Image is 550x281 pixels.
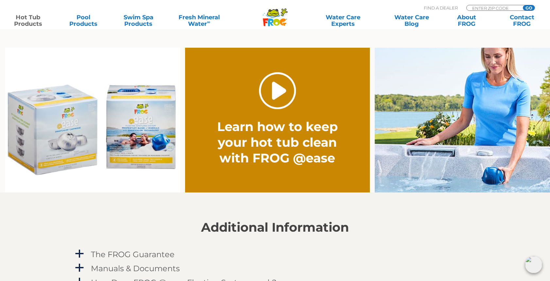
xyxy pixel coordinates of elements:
[308,14,378,27] a: Water CareExperts
[523,5,535,10] input: GO
[172,14,226,27] a: Fresh MineralWater∞
[62,14,105,27] a: PoolProducts
[5,48,180,192] img: Ease Packaging
[375,48,550,192] img: fpo-flippin-frog-2
[424,5,458,11] p: Find A Dealer
[91,250,175,259] h4: The FROG Guarantee
[501,14,543,27] a: ContactFROG
[7,14,49,27] a: Hot TubProducts
[390,14,433,27] a: Water CareBlog
[74,248,476,260] a: a The FROG Guarantee
[472,5,516,11] input: Zip Code Form
[259,72,296,109] a: Play Video
[75,249,84,259] span: a
[445,14,488,27] a: AboutFROG
[207,19,210,25] sup: ∞
[75,263,84,273] span: a
[213,119,342,166] h2: Learn how to keep your hot tub clean with FROG @ease
[74,220,476,235] h2: Additional Information
[117,14,160,27] a: Swim SpaProducts
[525,256,542,273] img: openIcon
[74,262,476,274] a: a Manuals & Documents
[91,264,180,273] h4: Manuals & Documents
